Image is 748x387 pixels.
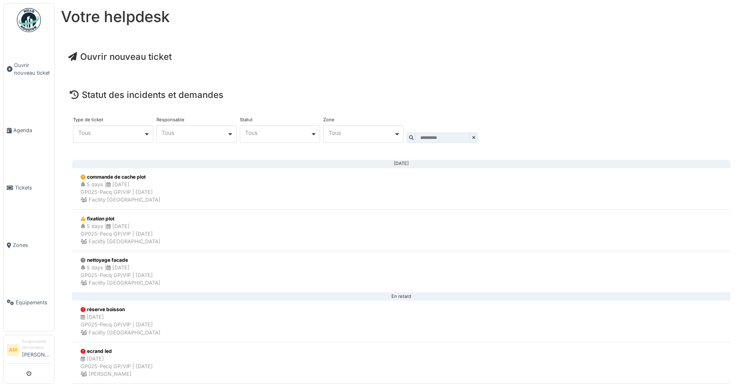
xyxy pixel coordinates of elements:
[72,300,730,342] a: réserve boisson [DATE]GP025-Pecq GP/VIP | [DATE] Facility [GEOGRAPHIC_DATA]
[13,126,51,134] span: Agenda
[15,184,51,191] span: Tickets
[245,130,310,135] div: Tous
[70,90,733,100] h4: Statut des incidents et demandes
[162,130,227,135] div: Tous
[68,51,172,62] a: Ouvrir nouveau ticket
[72,342,730,384] a: ecrand led [DATE]GP025-Pecq GP/VIP | [DATE] [PERSON_NAME]
[22,338,51,362] li: [PERSON_NAME]
[78,130,144,135] div: Tous
[22,338,51,351] div: Responsable demandeur
[81,355,153,378] div: [DATE] GP025-Pecq GP/VIP | [DATE] [PERSON_NAME]
[14,61,51,77] span: Ouvrir nouveau ticket
[16,299,51,306] span: Équipements
[72,251,730,293] a: nettoyage facade 5 days |[DATE]GP025-Pecq GP/VIP | [DATE] Facility [GEOGRAPHIC_DATA]
[81,215,160,222] div: fixation plot
[323,118,334,122] label: Zone
[13,241,51,249] span: Zones
[81,264,160,287] div: 5 days | [DATE] GP025-Pecq GP/VIP | [DATE] Facility [GEOGRAPHIC_DATA]
[79,163,724,164] div: [DATE]
[17,8,41,32] img: Badge_color-CXgf-gQk.svg
[81,313,160,336] div: [DATE] GP025-Pecq GP/VIP | [DATE] Facility [GEOGRAPHIC_DATA]
[81,306,160,313] div: réserve boisson
[72,210,730,251] a: fixation plot 5 days |[DATE]GP025-Pecq GP/VIP | [DATE] Facility [GEOGRAPHIC_DATA]
[4,159,54,216] a: Tickets
[156,118,184,122] label: Responsable
[7,344,19,356] li: AM
[328,130,394,135] div: Tous
[7,338,51,364] a: AM Responsable demandeur[PERSON_NAME]
[81,173,160,181] div: commande de cache plot
[81,181,160,204] div: 5 days | [DATE] GP025-Pecq GP/VIP | [DATE] Facility [GEOGRAPHIC_DATA]
[79,296,724,297] div: En retard
[81,348,153,355] div: ecrand led
[81,257,160,264] div: nettoyage facade
[4,216,54,274] a: Zones
[72,168,730,210] a: commande de cache plot 5 days |[DATE]GP025-Pecq GP/VIP | [DATE] Facility [GEOGRAPHIC_DATA]
[81,222,160,246] div: 5 days | [DATE] GP025-Pecq GP/VIP | [DATE] Facility [GEOGRAPHIC_DATA]
[4,102,54,159] a: Agenda
[4,37,54,102] a: Ouvrir nouveau ticket
[4,274,54,331] a: Équipements
[240,118,253,122] label: Statut
[73,118,103,122] label: Type de ticket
